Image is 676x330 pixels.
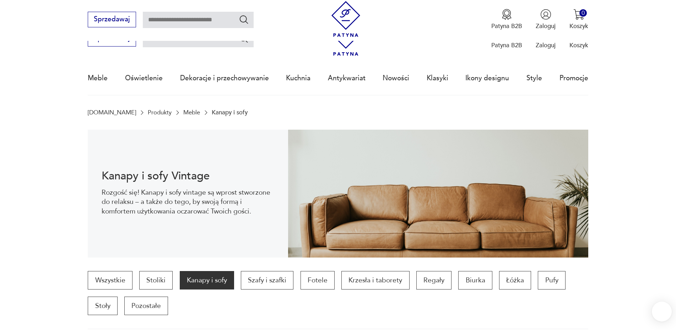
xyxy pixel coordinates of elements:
a: Krzesła i taborety [341,271,409,290]
a: Kuchnia [286,62,310,94]
img: 4dcd11543b3b691785adeaf032051535.jpg [288,130,588,258]
a: Sprzedawaj [88,17,136,23]
p: Zaloguj [536,41,556,49]
a: Biurka [458,271,492,290]
a: [DOMAIN_NAME] [88,109,136,116]
a: Meble [183,109,200,116]
button: 0Koszyk [569,9,588,30]
p: Kanapy i sofy [212,109,248,116]
img: Ikona medalu [501,9,512,20]
a: Oświetlenie [125,62,163,94]
h1: Kanapy i sofy Vintage [102,171,275,181]
a: Wszystkie [88,271,132,290]
a: Fotele [301,271,335,290]
a: Style [526,62,542,94]
a: Nowości [383,62,409,94]
p: Zaloguj [536,22,556,30]
a: Antykwariat [328,62,366,94]
a: Promocje [559,62,588,94]
a: Klasyki [427,62,448,94]
p: Patyna B2B [491,22,522,30]
a: Stoliki [139,271,173,290]
p: Koszyk [569,41,588,49]
button: Patyna B2B [491,9,522,30]
a: Pozostałe [124,297,168,315]
a: Regały [416,271,451,290]
button: Szukaj [239,33,249,44]
a: Ikony designu [465,62,509,94]
p: Koszyk [569,22,588,30]
div: 0 [579,9,587,17]
img: Patyna - sklep z meblami i dekoracjami vintage [328,1,364,37]
a: Produkty [148,109,172,116]
p: Rozgość się! Kanapy i sofy vintage są wprost stworzone do relaksu – a także do tego, by swoją for... [102,188,275,216]
img: Ikona koszyka [573,9,584,20]
button: Szukaj [239,14,249,25]
a: Szafy i szafki [241,271,293,290]
a: Łóżka [499,271,531,290]
button: Zaloguj [536,9,556,30]
a: Ikona medaluPatyna B2B [491,9,522,30]
a: Meble [88,62,108,94]
button: Sprzedawaj [88,12,136,27]
a: Sprzedawaj [88,36,136,42]
p: Patyna B2B [491,41,522,49]
a: Stoły [88,297,117,315]
a: Dekoracje i przechowywanie [180,62,269,94]
img: Ikonka użytkownika [540,9,551,20]
a: Kanapy i sofy [180,271,234,290]
iframe: Smartsupp widget button [652,302,672,321]
a: Pufy [538,271,565,290]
